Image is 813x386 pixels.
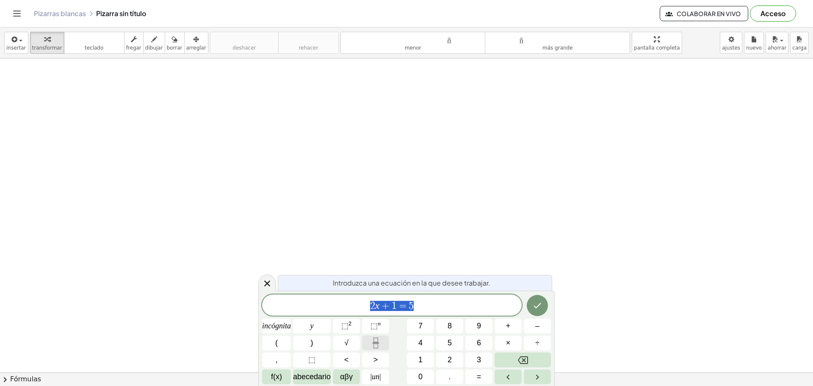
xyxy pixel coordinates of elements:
button: 8 [436,319,463,333]
button: Raíz cuadrada [333,336,360,350]
font: Introduzca una ecuación en la que desee trabajar. [333,278,490,287]
button: fregar [124,32,144,54]
button: ajustes [720,32,742,54]
font: ajustes [722,45,740,51]
font: 0 [418,372,423,381]
font: 2 [448,355,452,364]
button: Sobrescrito [362,319,389,333]
font: carga [792,45,807,51]
button: dibujar [143,32,165,54]
font: f(x) [271,372,282,381]
font: teclado [66,35,122,43]
button: 0 [407,369,434,384]
font: arreglar [186,45,206,51]
button: carga [790,32,809,54]
font: 4 [418,339,423,347]
font: 3 [477,355,481,364]
font: un [372,372,379,381]
button: insertar [4,32,28,54]
button: Valor absoluto [362,369,389,384]
font: menor [405,45,421,51]
button: arreglar [184,32,208,54]
font: abecedario [293,372,331,381]
font: borrar [167,45,183,51]
button: incógnita [262,319,291,333]
button: . [436,369,463,384]
button: Veces [495,336,522,350]
button: Hecho [527,295,548,316]
font: . [449,372,451,381]
font: 1 [418,355,423,364]
button: Dividir [524,336,551,350]
button: y [293,319,331,333]
button: Acceso [750,6,796,22]
font: αβγ [340,372,353,381]
button: Marcador de posición [293,353,331,367]
font: tamaño_del_formato [343,35,484,43]
font: ahorrar [768,45,786,51]
button: tamaño_del_formatomás grande [485,32,630,54]
font: 8 [448,322,452,330]
font: ⬚ [371,322,378,330]
font: transformar [32,45,62,51]
font: teclado [85,45,103,51]
button: tamaño_del_formatomenor [340,32,486,54]
button: Menos [524,319,551,333]
font: Fórmulas [10,375,41,383]
button: Menos que [333,353,360,367]
button: Más [495,319,522,333]
button: Cambiar navegación [10,7,24,20]
font: pantalla completa [634,45,680,51]
font: nuevo [746,45,762,51]
font: √ [344,339,348,347]
button: nuevo [744,32,764,54]
button: Al cuadrado [333,319,360,333]
button: 4 [407,336,434,350]
button: Igual [465,369,492,384]
font: | [370,372,372,381]
button: Alfabeto [293,369,331,384]
button: 3 [465,353,492,367]
font: dibujar [145,45,163,51]
font: y [310,322,314,330]
button: , [262,353,291,367]
span: 2 [370,301,375,311]
button: transformar [30,32,64,54]
button: rehacerrehacer [278,32,339,54]
button: alfabeto griego [333,369,360,384]
font: ( [275,339,278,347]
font: × [506,339,511,347]
button: Fracción [362,336,389,350]
button: Flecha derecha [524,369,551,384]
font: = [477,372,481,381]
font: ) [311,339,313,347]
button: 1 [407,353,434,367]
var: x [375,300,380,311]
font: deshacer [212,35,277,43]
button: 9 [465,319,492,333]
font: 7 [418,322,423,330]
button: ahorrar [766,32,788,54]
button: deshacerdeshacer [210,32,279,54]
font: 9 [477,322,481,330]
font: ⬚ [341,322,348,330]
font: 6 [477,339,481,347]
font: ÷ [535,339,539,347]
button: Colaborar en vivo [660,6,748,21]
font: rehacer [280,35,337,43]
span: 5 [409,301,414,311]
font: fregar [126,45,141,51]
a: Pizarras blancas [34,9,86,18]
button: ) [293,336,331,350]
font: Acceso [760,9,785,18]
font: < [344,355,349,364]
font: más grande [542,45,573,51]
button: 6 [465,336,492,350]
button: Retroceso [495,353,551,367]
font: , [275,355,277,364]
font: 5 [448,339,452,347]
span: 1 [392,301,397,311]
button: Funciones [262,369,291,384]
font: n [378,320,381,327]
